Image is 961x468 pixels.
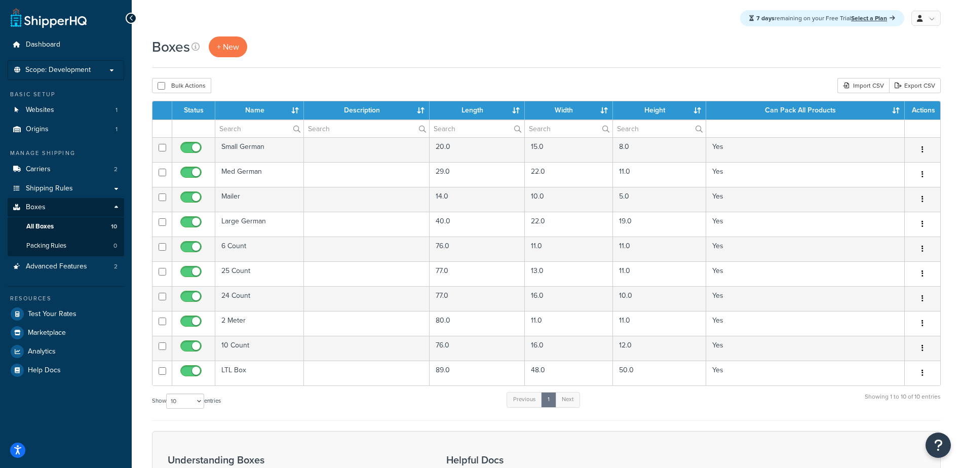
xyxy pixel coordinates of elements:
td: Yes [706,237,905,261]
td: 14.0 [430,187,525,212]
td: 5.0 [613,187,706,212]
span: 0 [113,242,117,250]
span: Analytics [28,347,56,356]
a: Carriers 2 [8,160,124,179]
a: Test Your Rates [8,305,124,323]
th: Width : activate to sort column ascending [525,101,612,120]
div: Import CSV [837,78,889,93]
td: 50.0 [613,361,706,385]
a: Export CSV [889,78,941,93]
div: Showing 1 to 10 of 10 entries [865,391,941,413]
td: Small German [215,137,304,162]
td: Yes [706,361,905,385]
td: 16.0 [525,336,612,361]
input: Search [430,120,524,137]
a: Next [555,392,580,407]
input: Search [613,120,706,137]
span: 10 [111,222,117,231]
td: 11.0 [613,162,706,187]
span: + New [217,41,239,53]
th: Description : activate to sort column ascending [304,101,430,120]
span: Shipping Rules [26,184,73,193]
td: LTL Box [215,361,304,385]
button: Bulk Actions [152,78,211,93]
td: 2 Meter [215,311,304,336]
td: 10 Count [215,336,304,361]
td: 16.0 [525,286,612,311]
span: Boxes [26,203,46,212]
h1: Boxes [152,37,190,57]
th: Can Pack All Products : activate to sort column ascending [706,101,905,120]
li: Carriers [8,160,124,179]
span: Websites [26,106,54,114]
a: ShipperHQ Home [11,8,87,28]
span: 1 [116,106,118,114]
span: Origins [26,125,49,134]
span: Carriers [26,165,51,174]
div: Resources [8,294,124,303]
a: Packing Rules 0 [8,237,124,255]
a: Marketplace [8,324,124,342]
span: Help Docs [28,366,61,375]
input: Search [525,120,612,137]
a: Origins 1 [8,120,124,139]
input: Search [304,120,430,137]
td: Yes [706,212,905,237]
li: Packing Rules [8,237,124,255]
span: 2 [114,262,118,271]
td: 29.0 [430,162,525,187]
input: Search [215,120,303,137]
td: Mailer [215,187,304,212]
a: Select a Plan [851,14,895,23]
div: remaining on your Free Trial [740,10,904,26]
button: Open Resource Center [926,433,951,458]
td: Yes [706,187,905,212]
td: 80.0 [430,311,525,336]
a: Boxes [8,198,124,217]
td: 8.0 [613,137,706,162]
td: 40.0 [430,212,525,237]
span: Advanced Features [26,262,87,271]
td: 10.0 [613,286,706,311]
span: Marketplace [28,329,66,337]
h3: Understanding Boxes [168,454,421,465]
td: 12.0 [613,336,706,361]
span: Test Your Rates [28,310,76,319]
a: Advanced Features 2 [8,257,124,276]
label: Show entries [152,394,221,409]
td: 15.0 [525,137,612,162]
td: Med German [215,162,304,187]
a: Help Docs [8,361,124,379]
td: 19.0 [613,212,706,237]
th: Status [172,101,215,120]
td: 48.0 [525,361,612,385]
h3: Helpful Docs [446,454,605,465]
td: Yes [706,261,905,286]
td: 11.0 [613,311,706,336]
div: Manage Shipping [8,149,124,158]
td: Yes [706,137,905,162]
span: 1 [116,125,118,134]
td: 77.0 [430,261,525,286]
select: Showentries [166,394,204,409]
td: Large German [215,212,304,237]
span: All Boxes [26,222,54,231]
td: Yes [706,311,905,336]
td: 22.0 [525,162,612,187]
a: Websites 1 [8,101,124,120]
div: Basic Setup [8,90,124,99]
span: Scope: Development [25,66,91,74]
a: Analytics [8,342,124,361]
span: Dashboard [26,41,60,49]
a: 1 [541,392,556,407]
td: 13.0 [525,261,612,286]
li: Origins [8,120,124,139]
a: Dashboard [8,35,124,54]
li: Shipping Rules [8,179,124,198]
strong: 7 days [756,14,775,23]
td: 6 Count [215,237,304,261]
td: 20.0 [430,137,525,162]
